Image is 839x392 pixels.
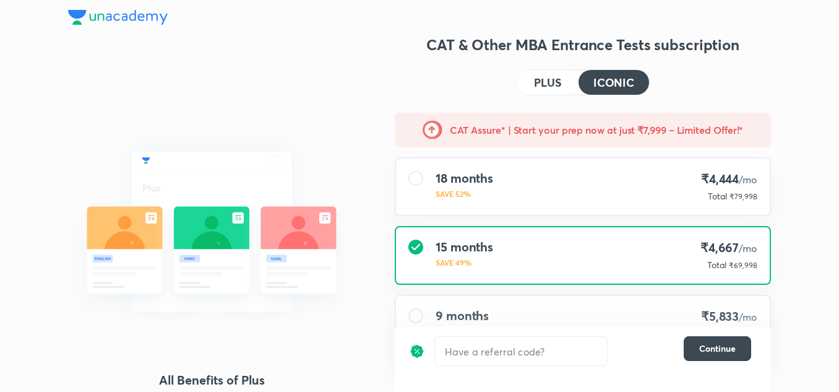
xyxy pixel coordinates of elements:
[729,192,757,201] span: ₹79,998
[436,257,493,268] p: SAVE 49%
[739,173,757,186] span: /mo
[436,188,493,199] p: SAVE 52%
[739,242,757,255] span: /mo
[68,371,355,390] h4: All Benefits of Plus
[395,35,771,54] h3: CAT & Other MBA Entrance Tests subscription
[436,308,489,323] h4: 9 months
[436,326,489,337] p: SAVE 36%
[410,336,424,366] img: discount
[68,10,168,25] img: Company Logo
[68,124,355,339] img: daily_live_classes_be8fa5af21.svg
[423,120,442,140] img: -
[385,364,781,373] p: To be paid as a one-time payment
[707,259,726,271] p: Total
[700,240,757,256] h4: ₹4,667
[436,171,493,186] h4: 18 months
[517,70,579,95] button: PLUS
[701,308,757,325] h4: ₹5,833
[450,123,744,137] h5: CAT Assure* | Start your prep now at just ₹7,999 – Limited Offer!*
[729,261,757,270] span: ₹69,998
[579,70,649,95] button: ICONIC
[708,190,727,203] p: Total
[739,310,757,323] span: /mo
[435,337,607,366] input: Have a referral code?
[534,77,561,88] h4: PLUS
[593,77,634,88] h4: ICONIC
[684,336,751,361] button: Continue
[436,240,493,255] h4: 15 months
[701,171,757,188] h4: ₹4,444
[699,342,736,355] span: Continue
